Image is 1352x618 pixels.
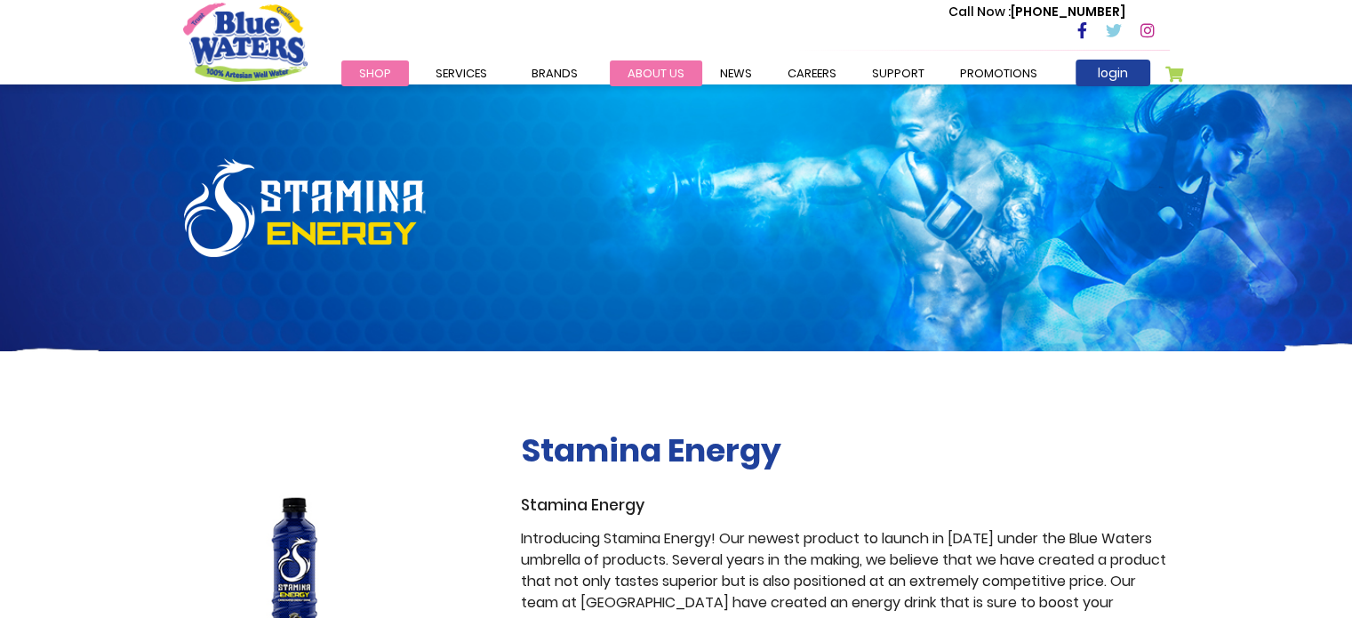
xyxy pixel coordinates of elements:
a: about us [610,60,702,86]
a: store logo [183,3,308,81]
a: News [702,60,770,86]
span: Services [436,65,487,82]
span: Shop [359,65,391,82]
h3: Stamina Energy [521,496,1170,515]
span: Call Now : [948,3,1011,20]
a: login [1076,60,1150,86]
a: Promotions [942,60,1055,86]
p: [PHONE_NUMBER] [948,3,1125,21]
h2: Stamina Energy [521,431,1170,470]
a: support [854,60,942,86]
span: Brands [532,65,578,82]
a: careers [770,60,854,86]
